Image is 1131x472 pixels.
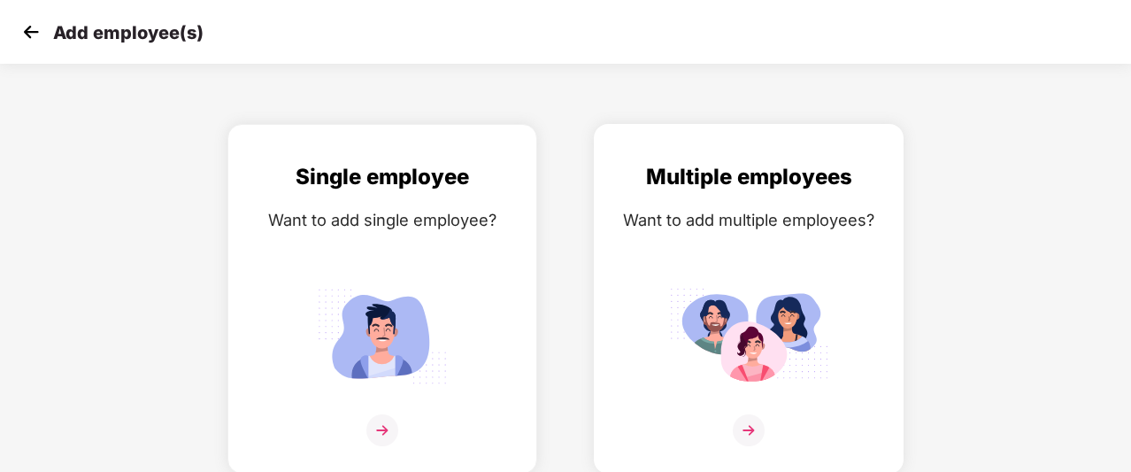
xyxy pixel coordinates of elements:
img: svg+xml;base64,PHN2ZyB4bWxucz0iaHR0cDovL3d3dy53My5vcmcvMjAwMC9zdmciIGlkPSJNdWx0aXBsZV9lbXBsb3llZS... [669,281,828,391]
p: Add employee(s) [53,22,204,43]
div: Single employee [246,160,519,194]
img: svg+xml;base64,PHN2ZyB4bWxucz0iaHR0cDovL3d3dy53My5vcmcvMjAwMC9zdmciIHdpZHRoPSIzNiIgaGVpZ2h0PSIzNi... [366,414,398,446]
img: svg+xml;base64,PHN2ZyB4bWxucz0iaHR0cDovL3d3dy53My5vcmcvMjAwMC9zdmciIHdpZHRoPSIzNiIgaGVpZ2h0PSIzNi... [733,414,765,446]
img: svg+xml;base64,PHN2ZyB4bWxucz0iaHR0cDovL3d3dy53My5vcmcvMjAwMC9zdmciIGlkPSJTaW5nbGVfZW1wbG95ZWUiIH... [303,281,462,391]
img: svg+xml;base64,PHN2ZyB4bWxucz0iaHR0cDovL3d3dy53My5vcmcvMjAwMC9zdmciIHdpZHRoPSIzMCIgaGVpZ2h0PSIzMC... [18,19,44,45]
div: Multiple employees [612,160,885,194]
div: Want to add single employee? [246,207,519,233]
div: Want to add multiple employees? [612,207,885,233]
